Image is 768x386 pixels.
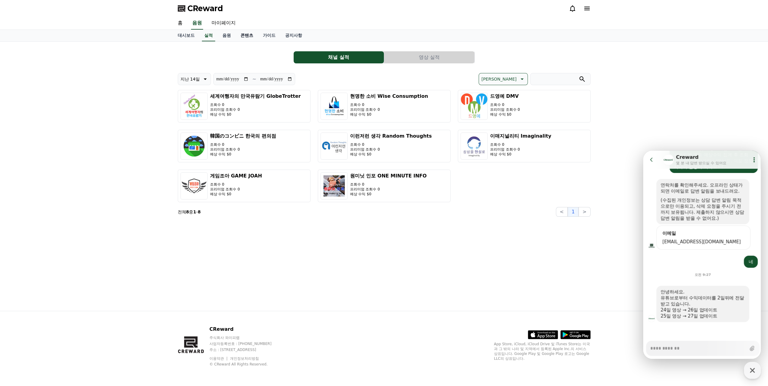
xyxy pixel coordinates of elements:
[350,93,428,100] h3: 현명한 소비 Wise Consumption
[458,90,591,123] button: 드영예 DMV 조회수 0 프리미엄 조회수 0 예상 수익 $0
[210,102,301,107] p: 조회수 0
[230,356,259,361] a: 개인정보처리방침
[350,112,428,117] p: 예상 수익 $0
[481,75,516,83] p: [PERSON_NAME]
[191,17,203,30] a: 음원
[178,130,311,162] button: 韓国のコンビニ 한국의 편의점 조회수 0 프리미엄 조회수 0 예상 수익 $0
[210,112,301,117] p: 예상 수익 $0
[210,132,276,140] h3: 韓国のコンビニ 한국의 편의점
[490,107,520,112] p: 프리미엄 조회수 0
[350,147,432,152] p: 프리미엄 조회수 0
[207,17,241,30] a: 마이페이지
[173,17,187,30] a: 홈
[350,187,427,192] p: 프리미엄 조회수 0
[186,209,189,214] strong: 8
[318,130,451,162] button: 이런저런 생각 Random Thoughts 조회수 0 프리미엄 조회수 0 예상 수익 $0
[180,75,200,83] p: 지난 14일
[209,347,283,352] p: 주소 : [STREET_ADDRESS]
[193,209,196,214] strong: 1
[209,341,283,346] p: 사업자등록번호 : [PHONE_NUMBER]
[210,152,276,157] p: 예상 수익 $0
[350,192,427,196] p: 예상 수익 $0
[210,142,276,147] p: 조회수 0
[578,207,590,217] button: >
[210,147,276,152] p: 프리미엄 조회수 0
[318,170,451,202] button: 원미닛 인포 ONE MINUTE INFO 조회수 0 프리미엄 조회수 0 예상 수익 $0
[210,182,262,187] p: 조회수 0
[209,335,283,340] p: 주식회사 와이피랩
[218,30,236,41] a: 음원
[490,147,551,152] p: 프리미엄 조회수 0
[280,30,307,41] a: 공지사항
[490,112,520,117] p: 예상 수익 $0
[236,30,258,41] a: 콘텐츠
[350,152,432,157] p: 예상 수익 $0
[490,152,551,157] p: 예상 수익 $0
[178,209,201,215] p: 전체 중 -
[173,30,199,41] a: 대시보드
[350,142,432,147] p: 조회수 0
[458,130,591,162] button: 이매지널리티 Imaginality 조회수 0 프리미엄 조회수 0 예상 수익 $0
[490,132,551,140] h3: 이매지널리티 Imaginality
[178,170,311,202] button: 게임조아 GAME JOAH 조회수 0 프리미엄 조회수 0 예상 수익 $0
[460,132,488,160] img: 이매지널리티 Imaginality
[350,132,432,140] h3: 이런저런 생각 Random Thoughts
[490,102,520,107] p: 조회수 0
[252,75,256,83] p: ~
[643,151,761,359] iframe: Channel chat
[460,93,488,120] img: 드영예 DMV
[320,93,348,120] img: 현명한 소비 Wise Consumption
[209,362,283,367] p: © CReward All Rights Reserved.
[318,90,451,123] button: 현명한 소비 Wise Consumption 조회수 0 프리미엄 조회수 0 예상 수익 $0
[294,51,384,63] button: 채널 실적
[210,192,262,196] p: 예상 수익 $0
[178,4,223,13] a: CReward
[568,207,578,217] button: 1
[210,172,262,180] h3: 게임조아 GAME JOAH
[479,73,527,85] button: [PERSON_NAME]
[258,30,280,41] a: 가이드
[350,107,428,112] p: 프리미엄 조회수 0
[210,107,301,112] p: 프리미엄 조회수 0
[210,187,262,192] p: 프리미엄 조회수 0
[350,172,427,180] h3: 원미닛 인포 ONE MINUTE INFO
[209,356,228,361] a: 이용약관
[490,142,551,147] p: 조회수 0
[202,30,215,41] a: 실적
[350,182,427,187] p: 조회수 0
[180,172,208,199] img: 게임조아 GAME JOAH
[209,326,283,333] p: CReward
[180,132,208,160] img: 韓国のコンビニ 한국의 편의점
[320,132,348,160] img: 이런저런 생각 Random Thoughts
[494,342,591,361] p: App Store, iCloud, iCloud Drive 및 iTunes Store는 미국과 그 밖의 나라 및 지역에서 등록된 Apple Inc.의 서비스 상표입니다. Goo...
[198,209,201,214] strong: 8
[178,90,311,123] button: 세계여행자의 만국유람기 GlobeTrotter 조회수 0 프리미엄 조회수 0 예상 수익 $0
[490,93,520,100] h3: 드영예 DMV
[187,4,223,13] span: CReward
[178,73,211,85] button: 지난 14일
[210,93,301,100] h3: 세계여행자의 만국유람기 GlobeTrotter
[180,93,208,120] img: 세계여행자의 만국유람기 GlobeTrotter
[384,51,474,63] button: 영상 실적
[556,207,568,217] button: <
[350,102,428,107] p: 조회수 0
[320,172,348,199] img: 원미닛 인포 ONE MINUTE INFO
